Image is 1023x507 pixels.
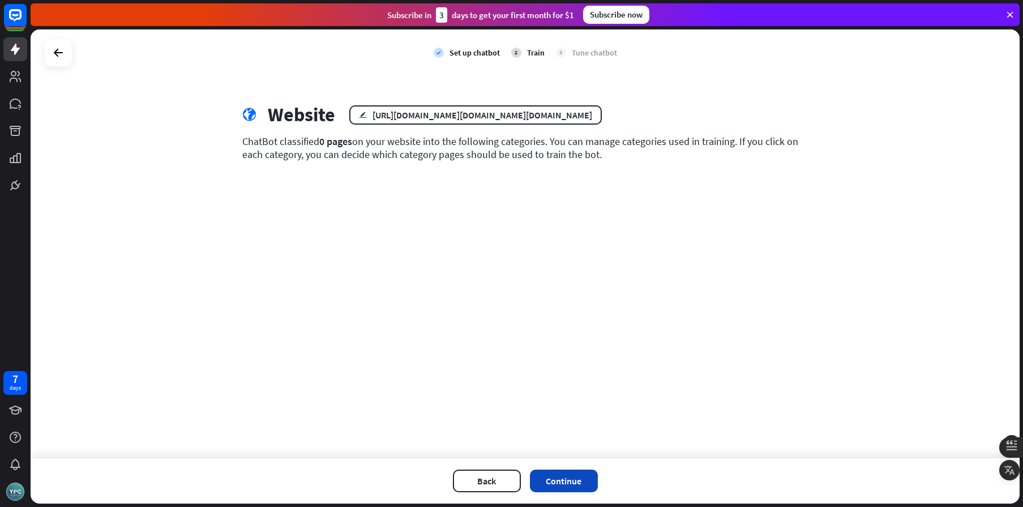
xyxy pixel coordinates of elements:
i: edit [359,111,367,118]
div: 7 [12,374,18,384]
div: Tune chatbot [572,48,617,58]
button: Continue [530,470,598,492]
div: [URL][DOMAIN_NAME][DOMAIN_NAME][DOMAIN_NAME] [373,109,592,121]
div: Website [268,103,335,126]
i: globe [242,108,256,122]
span: 0 pages [319,135,352,148]
i: check [434,48,444,58]
div: 3 [556,48,566,58]
div: ChatBot classified on your website into the following categories. You can manage categories used ... [242,135,808,161]
div: 3 [436,7,447,23]
button: Back [453,470,521,492]
a: 7 days [3,371,27,395]
div: 2 [511,48,521,58]
div: Subscribe now [583,6,649,24]
div: Set up chatbot [450,48,500,58]
div: Train [527,48,545,58]
button: Open LiveChat chat widget [9,5,43,39]
div: days [10,384,21,392]
div: Subscribe in days to get your first month for $1 [387,7,574,23]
